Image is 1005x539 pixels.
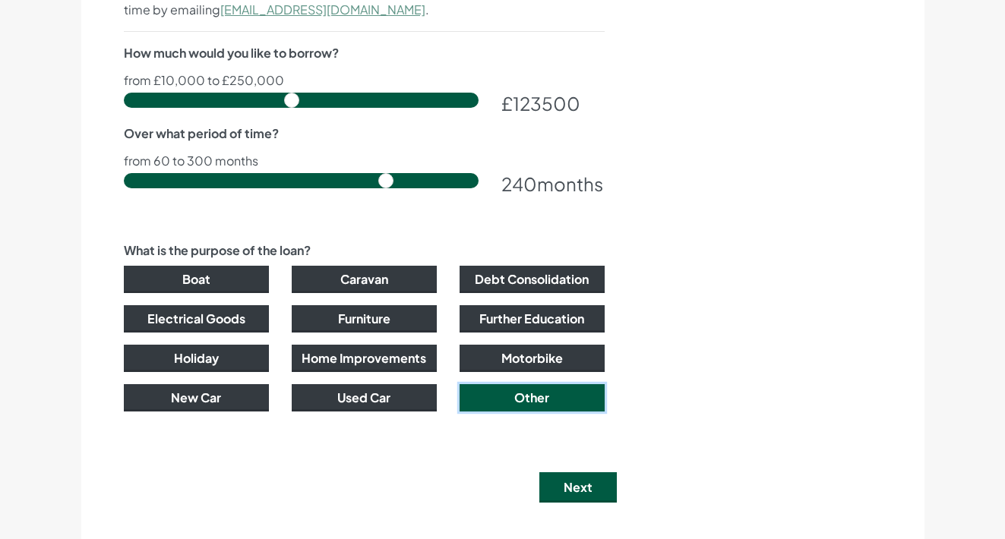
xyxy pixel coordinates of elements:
button: Debt Consolidation [460,266,605,293]
button: Furniture [292,305,437,333]
div: months [501,170,605,197]
div: £ [501,90,605,117]
p: from 60 to 300 months [124,155,605,167]
button: New Car [124,384,269,411]
button: Boat [124,266,269,293]
button: Further Education [460,305,605,333]
a: [EMAIL_ADDRESS][DOMAIN_NAME] [220,2,425,17]
span: 123500 [513,92,580,115]
button: Other [460,384,605,411]
label: Over what period of time? [124,125,279,143]
button: Holiday [124,345,269,372]
button: Caravan [292,266,437,293]
label: How much would you like to borrow? [124,44,339,62]
p: from £10,000 to £250,000 [124,74,605,87]
span: 240 [501,172,537,195]
label: What is the purpose of the loan? [124,241,311,260]
button: Electrical Goods [124,305,269,333]
button: Used Car [292,384,437,411]
button: Motorbike [460,345,605,372]
button: Next [539,472,617,503]
button: Home Improvements [292,345,437,372]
